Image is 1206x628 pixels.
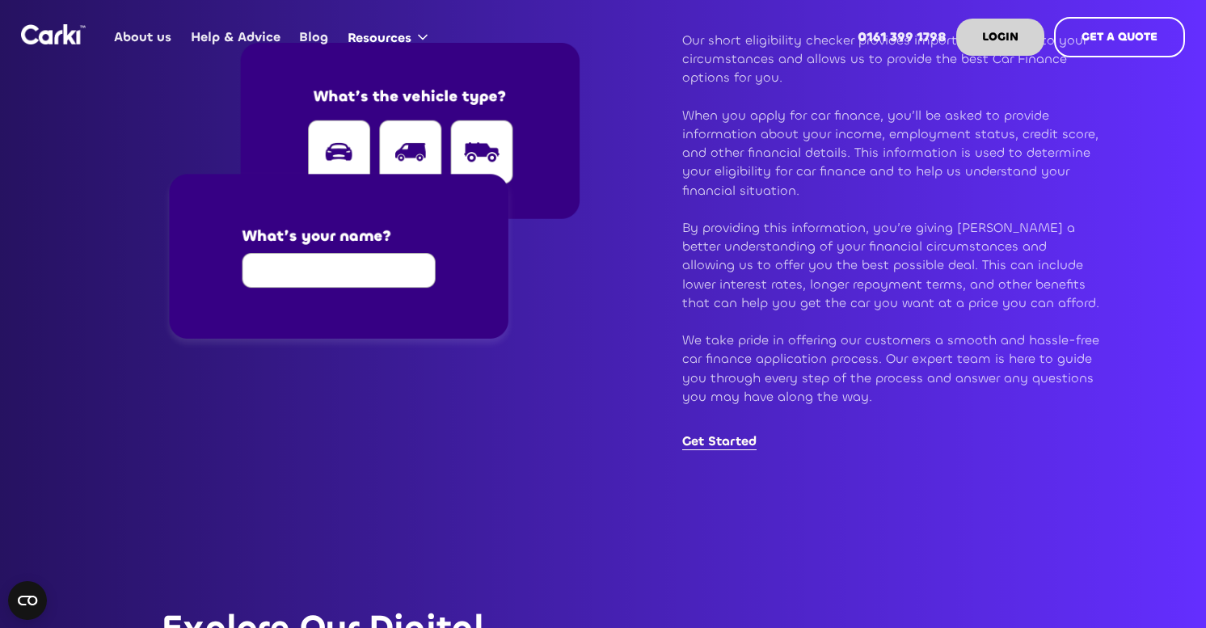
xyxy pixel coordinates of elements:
[290,6,338,69] a: Blog
[8,581,47,620] button: Open CMP widget
[682,31,1101,406] p: Our short eligibility checker provides important insight into your circumstances and allows us to...
[982,29,1018,44] strong: LOGIN
[181,6,289,69] a: Help & Advice
[956,19,1044,56] a: LOGIN
[1082,29,1158,44] strong: GET A QUOTE
[1054,17,1185,57] a: GET A QUOTE
[338,6,444,68] div: Resources
[858,28,947,45] strong: 0161 399 1798
[682,432,757,450] a: Get Started
[849,6,956,69] a: 0161 399 1798
[21,24,86,44] img: Logo
[105,6,181,69] a: About us
[348,29,411,47] div: Resources
[21,24,86,44] a: home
